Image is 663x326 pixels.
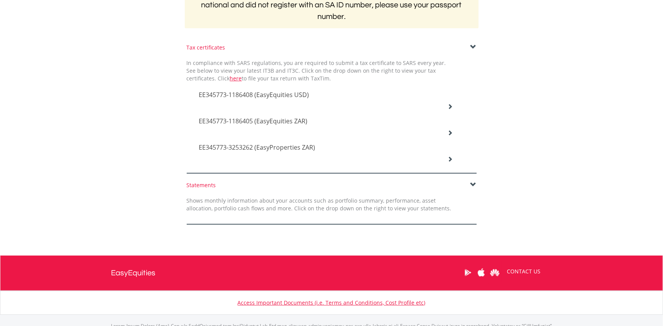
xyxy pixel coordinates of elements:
[187,59,446,82] span: In compliance with SARS regulations, you are required to submit a tax certificate to SARS every y...
[199,117,307,125] span: EE345773-1186405 (EasyEquities ZAR)
[230,75,242,82] a: here
[187,44,477,51] div: Tax certificates
[238,299,426,306] a: Access Important Documents (i.e. Terms and Conditions, Cost Profile etc)
[218,75,331,82] span: Click to file your tax return with TaxTim.
[502,261,546,282] a: CONTACT US
[461,261,475,285] a: Google Play
[199,90,309,99] span: EE345773-1186408 (EasyEquities USD)
[199,143,315,152] span: EE345773-3253262 (EasyProperties ZAR)
[111,256,156,290] a: EasyEquities
[488,261,502,285] a: Huawei
[475,261,488,285] a: Apple
[187,181,477,189] div: Statements
[181,197,457,212] div: Shows monthly information about your accounts such as portfolio summary, performance, asset alloc...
